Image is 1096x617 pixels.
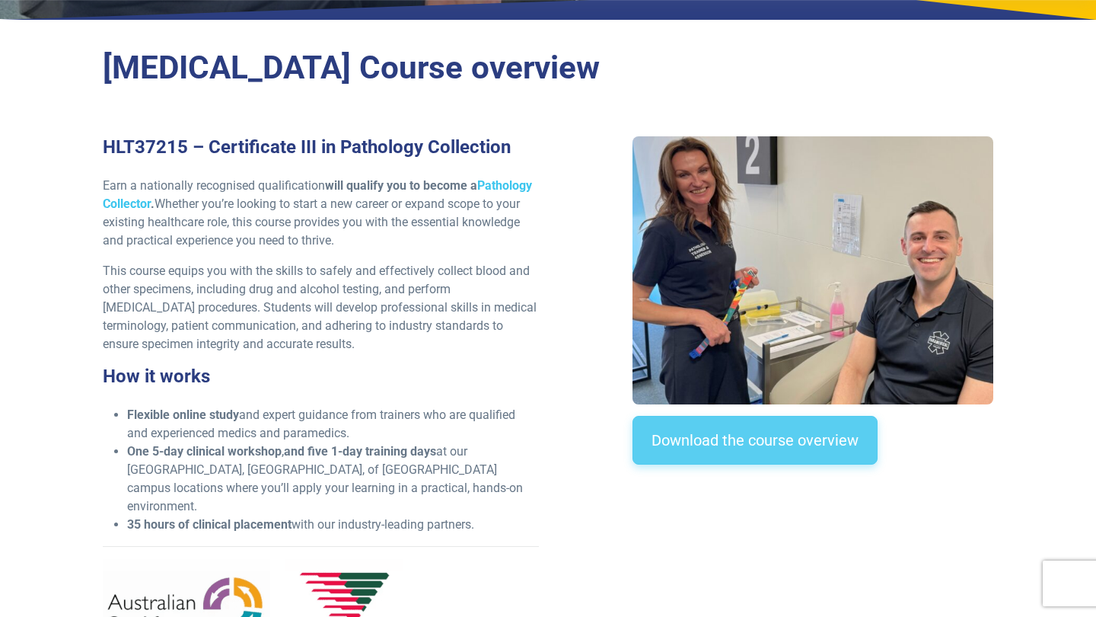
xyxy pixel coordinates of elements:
strong: Flexible online study [127,408,239,422]
strong: One 5-day clinical workshop [127,444,282,459]
strong: 35 hours of clinical placement [127,517,292,532]
h2: [MEDICAL_DATA] Course overview [103,49,993,88]
strong: and five 1-day training days [284,444,436,459]
h3: HLT37215 – Certificate III in Pathology Collection [103,136,539,158]
a: Pathology Collector [103,178,532,211]
li: and expert guidance from trainers who are qualified and experienced medics and paramedics. [127,406,539,443]
li: with our industry-leading partners. [127,516,539,534]
strong: will qualify you to become a . [103,178,532,211]
a: Download the course overview [632,416,878,465]
li: , at our [GEOGRAPHIC_DATA], [GEOGRAPHIC_DATA], of [GEOGRAPHIC_DATA] campus locations where you’ll... [127,443,539,516]
p: Earn a nationally recognised qualification Whether you’re looking to start a new career or expand... [103,177,539,250]
iframe: EmbedSocial Universal Widget [632,495,992,574]
p: This course equips you with the skills to safely and effectively collect blood and other specimen... [103,262,539,353]
h3: How it works [103,366,539,388]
